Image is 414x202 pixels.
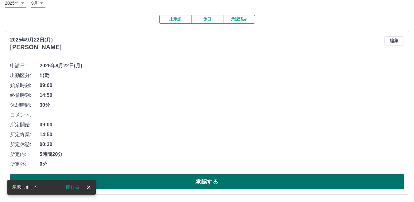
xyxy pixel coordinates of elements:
[40,121,404,129] span: 09:00
[61,183,84,192] button: 閉じる
[40,131,404,138] span: 14:50
[10,44,62,51] h3: [PERSON_NAME]
[223,15,255,24] button: 承認済み
[10,101,40,109] span: 休憩時間:
[40,62,404,69] span: 2025年9月22日(月)
[40,101,404,109] span: 30分
[10,92,40,99] span: 終業時刻:
[10,82,40,89] span: 始業時刻:
[159,15,191,24] button: 未承認
[12,182,38,193] div: 承認しました
[40,72,404,79] span: 出勤
[10,131,40,138] span: 所定終業:
[10,121,40,129] span: 所定開始:
[40,160,404,168] span: 0分
[191,15,223,24] button: 休日
[384,36,404,46] button: 編集
[10,174,404,189] button: 承認する
[10,62,40,69] span: 申請日:
[84,183,93,192] button: close
[10,151,40,158] span: 所定内:
[40,141,404,148] span: 00:30
[40,92,404,99] span: 14:50
[40,82,404,89] span: 09:00
[10,111,40,119] span: コメント:
[10,72,40,79] span: 出勤区分:
[40,151,404,158] span: 5時間20分
[10,141,40,148] span: 所定休憩:
[10,36,62,44] p: 2025年9月22日(月)
[10,160,40,168] span: 所定外:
